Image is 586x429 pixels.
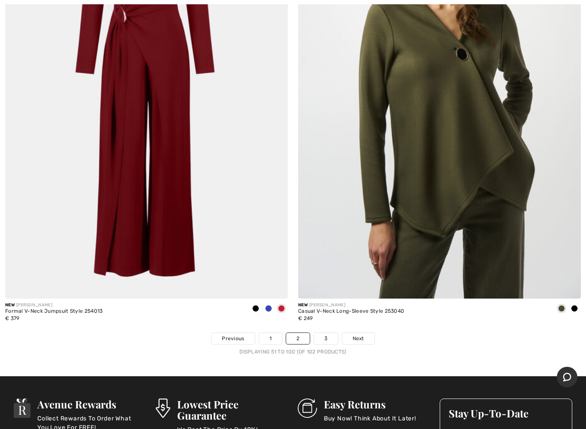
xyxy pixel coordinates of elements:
[262,302,275,316] div: Royal Sapphire 163
[298,315,313,321] span: € 249
[222,335,244,342] span: Previous
[324,399,416,410] h3: Easy Returns
[298,302,308,308] span: New
[286,333,310,344] a: 2
[298,399,317,418] img: Easy Returns
[259,333,282,344] a: 1
[275,302,288,316] div: Deep cherry
[5,315,20,321] span: € 379
[298,302,404,308] div: [PERSON_NAME]
[568,302,581,316] div: Black
[298,308,404,314] div: Casual V-Neck Long-Sleeve Style 253040
[5,308,103,314] div: Formal V-Neck Jumpsuit Style 254013
[249,302,262,316] div: Black
[557,367,577,388] iframe: Opens a widget where you can chat to one of our agents
[5,302,103,308] div: [PERSON_NAME]
[156,399,170,418] img: Lowest Price Guarantee
[37,399,142,410] h3: Avenue Rewards
[211,333,254,344] a: Previous
[177,399,284,421] h3: Lowest Price Guarantee
[449,408,564,419] h3: Stay Up-To-Date
[314,333,338,344] a: 3
[555,302,568,316] div: Khaki
[14,399,31,418] img: Avenue Rewards
[342,333,375,344] a: Next
[353,335,364,342] span: Next
[5,302,15,308] span: New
